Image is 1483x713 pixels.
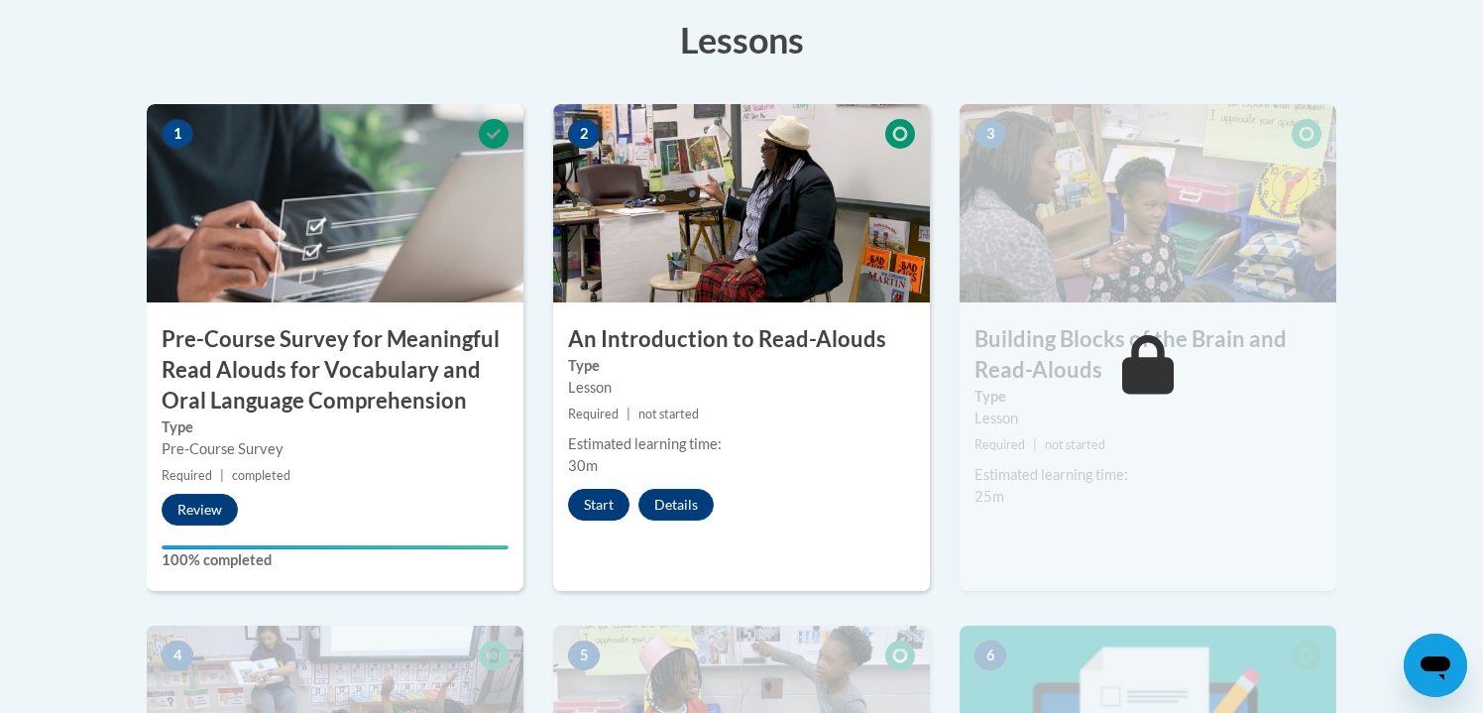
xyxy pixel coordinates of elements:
[162,119,193,149] span: 1
[627,407,630,421] span: |
[553,104,930,302] img: Course Image
[974,386,1321,408] label: Type
[974,437,1025,452] span: Required
[162,438,509,460] div: Pre-Course Survey
[162,494,238,526] button: Review
[220,468,224,483] span: |
[1033,437,1037,452] span: |
[974,119,1006,149] span: 3
[974,408,1321,429] div: Lesson
[568,355,915,377] label: Type
[553,324,930,355] h3: An Introduction to Read-Alouds
[1045,437,1105,452] span: not started
[960,324,1336,386] h3: Building Blocks of the Brain and Read-Alouds
[960,104,1336,302] img: Course Image
[162,549,509,571] label: 100% completed
[147,15,1336,64] h3: Lessons
[162,416,509,438] label: Type
[147,324,523,416] h3: Pre-Course Survey for Meaningful Read Alouds for Vocabulary and Oral Language Comprehension
[974,464,1321,486] div: Estimated learning time:
[568,377,915,399] div: Lesson
[568,457,598,474] span: 30m
[638,407,699,421] span: not started
[568,119,600,149] span: 2
[638,489,714,521] button: Details
[1404,634,1467,697] iframe: Button to launch messaging window
[232,468,290,483] span: completed
[147,104,523,302] img: Course Image
[162,545,509,549] div: Your progress
[162,468,212,483] span: Required
[974,641,1006,670] span: 6
[568,433,915,455] div: Estimated learning time:
[162,641,193,670] span: 4
[568,407,619,421] span: Required
[568,641,600,670] span: 5
[974,488,1004,505] span: 25m
[568,489,629,521] button: Start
